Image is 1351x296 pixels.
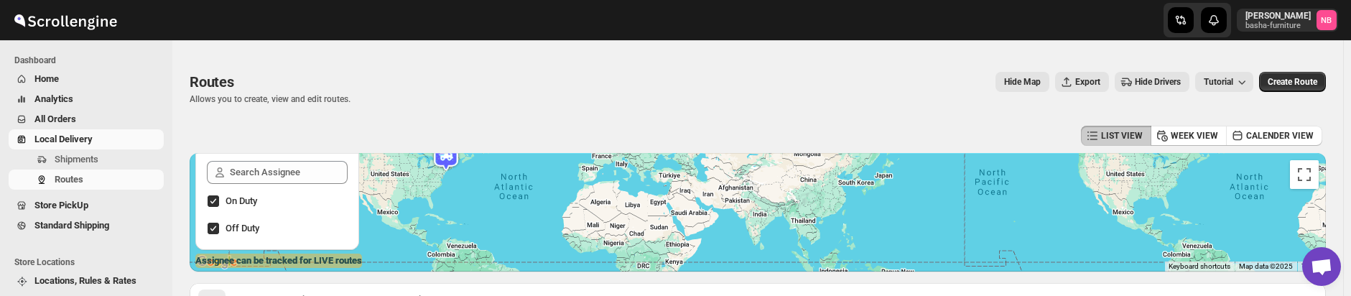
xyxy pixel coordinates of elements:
span: Hide Map [1004,76,1041,88]
span: Analytics [34,93,73,104]
a: Open this area in Google Maps (opens a new window) [193,253,241,272]
button: Export [1055,72,1109,92]
span: Standard Shipping [34,220,109,231]
span: Routes [190,73,234,91]
button: Home [9,69,164,89]
img: Google [193,253,241,272]
a: Terms [1301,262,1322,270]
button: Analytics [9,89,164,109]
span: Nael Basha [1317,10,1337,30]
button: CALENDER VIEW [1226,126,1322,146]
span: Off Duty [226,223,259,233]
span: Export [1075,76,1100,88]
span: Home [34,73,59,84]
span: Dashboard [14,55,165,66]
button: Tutorial [1195,72,1253,92]
span: Routes [55,174,83,185]
span: Shipments [55,154,98,165]
button: Toggle fullscreen view [1290,160,1319,189]
button: Keyboard shortcuts [1169,262,1230,272]
span: All Orders [34,114,76,124]
span: WEEK VIEW [1171,130,1218,142]
label: Assignee can be tracked for LIVE routes [195,254,362,268]
span: Store Locations [14,256,165,268]
span: Tutorial [1204,77,1233,87]
button: LIST VIEW [1081,126,1151,146]
button: Shipments [9,149,164,170]
button: Create Route [1259,72,1326,92]
button: Locations, Rules & Rates [9,271,164,291]
span: LIST VIEW [1101,130,1143,142]
span: On Duty [226,195,257,206]
button: Hide Drivers [1115,72,1189,92]
span: Create Route [1268,76,1317,88]
button: All Orders [9,109,164,129]
p: Allows you to create, view and edit routes. [190,93,350,105]
button: WEEK VIEW [1151,126,1227,146]
input: Search Assignee [230,161,348,184]
button: User menu [1237,9,1338,32]
button: Routes [9,170,164,190]
a: Open chat [1302,247,1341,286]
span: Store PickUp [34,200,88,211]
text: NB [1322,16,1332,25]
span: Map data ©2025 [1239,262,1293,270]
span: Locations, Rules & Rates [34,275,136,286]
p: [PERSON_NAME] [1245,10,1311,22]
span: Hide Drivers [1135,76,1181,88]
img: ScrollEngine [11,2,119,38]
span: Local Delivery [34,134,93,144]
button: Map action label [995,72,1049,92]
span: CALENDER VIEW [1246,130,1314,142]
p: basha-furniture [1245,22,1311,30]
